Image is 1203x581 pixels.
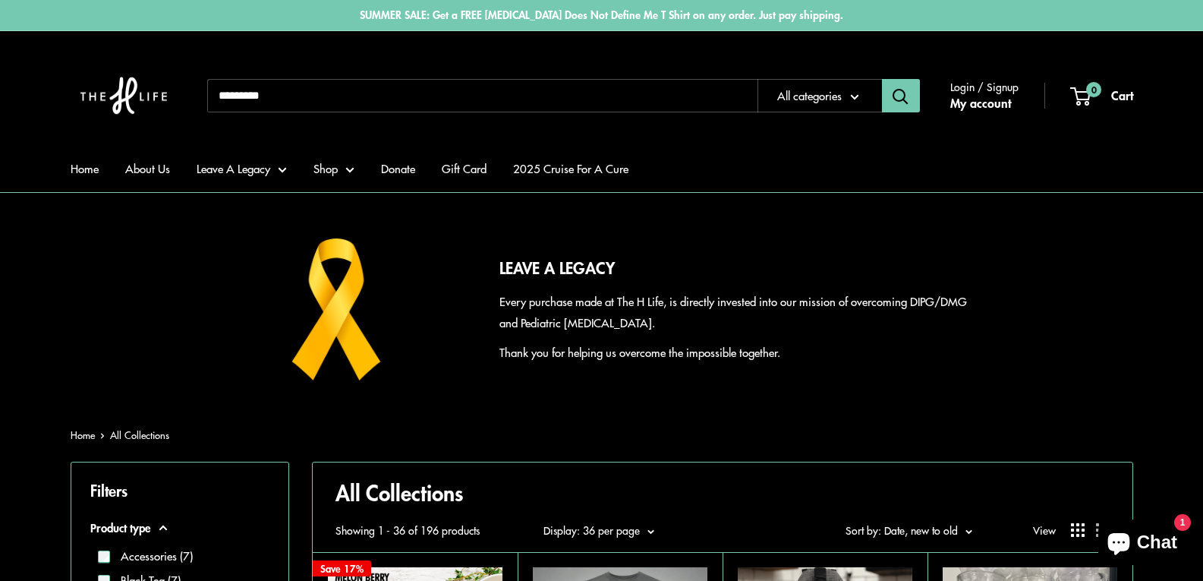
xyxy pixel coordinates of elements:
inbox-online-store-chat: Shopify online store chat [1094,519,1191,569]
a: My account [950,92,1011,115]
img: The H Life [71,46,177,145]
input: Search... [207,79,757,112]
button: Search [882,79,920,112]
a: Home [71,428,95,442]
span: 0 [1085,82,1101,97]
a: Leave A Legacy [197,158,287,179]
button: Display products as grid [1071,523,1085,537]
button: Product type [90,517,269,538]
span: Display: 36 per page [543,523,640,538]
nav: Breadcrumb [71,426,169,444]
a: 0 Cart [1072,84,1133,107]
a: All Collections [110,428,169,442]
span: View [1033,520,1056,540]
a: About Us [125,158,170,179]
h1: All Collections [335,478,1110,508]
p: Thank you for helping us overcome the impossible together. [499,342,974,363]
span: Sort by: Date, new to old [846,523,958,538]
p: Filters [90,476,269,504]
span: Showing 1 - 36 of 196 products [335,520,480,540]
p: Every purchase made at The H Life, is directly invested into our mission of overcoming DIPG/DMG a... [499,291,974,333]
h2: LEAVE A LEGACY [499,256,974,280]
a: Donate [381,158,415,179]
span: Save 17% [313,560,371,576]
a: Home [71,158,99,179]
a: 2025 Cruise For A Cure [513,158,628,179]
button: Sort by: Date, new to old [846,520,972,540]
span: Cart [1111,86,1133,104]
button: Display: 36 per page [543,520,654,540]
a: Shop [313,158,354,179]
span: Login / Signup [950,77,1019,96]
label: Accessories (7) [110,548,193,565]
a: Gift Card [442,158,487,179]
